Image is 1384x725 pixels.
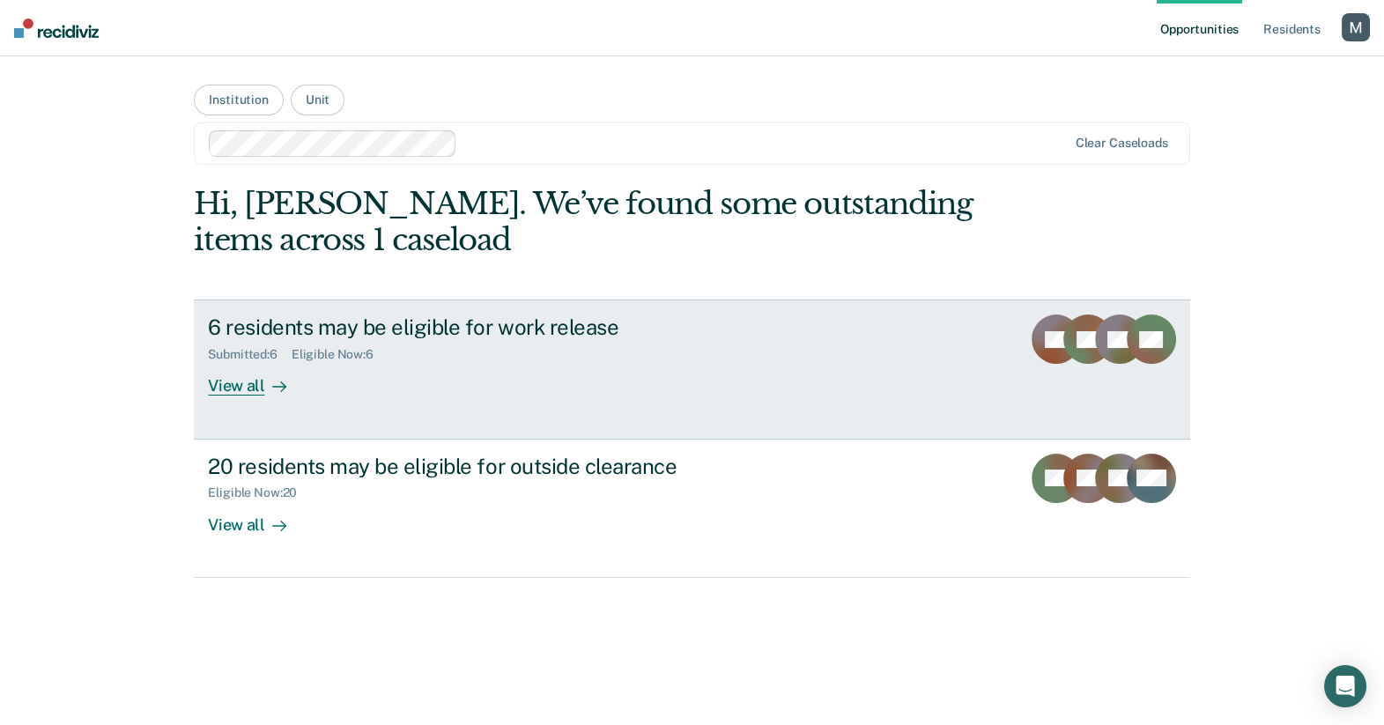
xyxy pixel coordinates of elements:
[291,85,344,115] button: Unit
[208,500,307,535] div: View all
[208,485,311,500] div: Eligible Now : 20
[208,362,307,396] div: View all
[194,186,990,258] div: Hi, [PERSON_NAME]. We’ve found some outstanding items across 1 caseload
[194,440,1189,578] a: 20 residents may be eligible for outside clearanceEligible Now:20View all
[194,85,283,115] button: Institution
[194,300,1189,439] a: 6 residents may be eligible for work releaseSubmitted:6Eligible Now:6View all
[1076,136,1168,151] div: Clear caseloads
[208,454,826,479] div: 20 residents may be eligible for outside clearance
[292,347,388,362] div: Eligible Now : 6
[1324,665,1366,707] div: Open Intercom Messenger
[208,347,292,362] div: Submitted : 6
[208,314,826,340] div: 6 residents may be eligible for work release
[14,18,99,38] img: Recidiviz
